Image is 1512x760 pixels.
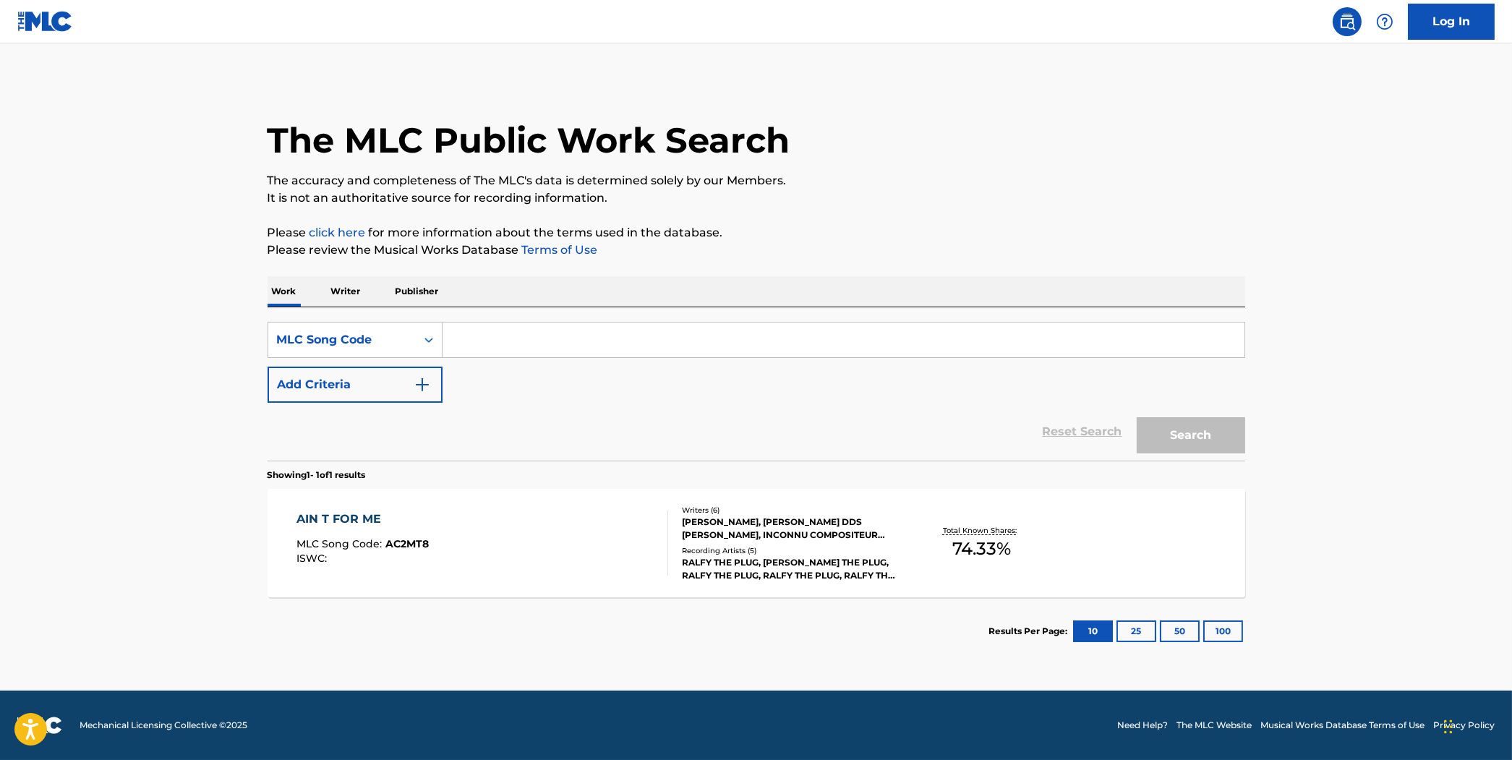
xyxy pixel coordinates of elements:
[268,276,301,307] p: Work
[17,717,62,734] img: logo
[682,556,900,582] div: RALFY THE PLUG, [PERSON_NAME] THE PLUG, RALFY THE PLUG, RALFY THE PLUG, RALFY THE PLUG
[268,189,1245,207] p: It is not an authoritative source for recording information.
[1433,719,1495,732] a: Privacy Policy
[519,243,598,257] a: Terms of Use
[1203,620,1243,642] button: 100
[1260,719,1425,732] a: Musical Works Database Terms of Use
[682,545,900,556] div: Recording Artists ( 5 )
[296,552,330,565] span: ISWC :
[1333,7,1362,36] a: Public Search
[268,367,443,403] button: Add Criteria
[17,11,73,32] img: MLC Logo
[309,226,366,239] a: click here
[385,537,429,550] span: AC2MT8
[682,505,900,516] div: Writers ( 6 )
[268,242,1245,259] p: Please review the Musical Works Database
[1370,7,1399,36] div: Help
[296,511,429,528] div: AIN T FOR ME
[268,119,790,162] h1: The MLC Public Work Search
[1376,13,1393,30] img: help
[943,525,1020,536] p: Total Known Shares:
[414,376,431,393] img: 9d2ae6d4665cec9f34b9.svg
[268,489,1245,597] a: AIN T FOR MEMLC Song Code:AC2MT8ISWC:Writers (6)[PERSON_NAME], [PERSON_NAME] DDS [PERSON_NAME], I...
[1073,620,1113,642] button: 10
[1440,691,1512,760] iframe: Chat Widget
[277,331,407,349] div: MLC Song Code
[1338,13,1356,30] img: search
[268,469,366,482] p: Showing 1 - 1 of 1 results
[1117,719,1168,732] a: Need Help?
[327,276,365,307] p: Writer
[1444,705,1453,748] div: Drag
[268,224,1245,242] p: Please for more information about the terms used in the database.
[682,516,900,542] div: [PERSON_NAME], [PERSON_NAME] DDS [PERSON_NAME], INCONNU COMPOSITEUR AUTEUR, [PERSON_NAME], [PERSO...
[989,625,1072,638] p: Results Per Page:
[296,537,385,550] span: MLC Song Code :
[1116,620,1156,642] button: 25
[391,276,443,307] p: Publisher
[1160,620,1200,642] button: 50
[80,719,247,732] span: Mechanical Licensing Collective © 2025
[1408,4,1495,40] a: Log In
[1176,719,1252,732] a: The MLC Website
[268,322,1245,461] form: Search Form
[952,536,1011,562] span: 74.33 %
[268,172,1245,189] p: The accuracy and completeness of The MLC's data is determined solely by our Members.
